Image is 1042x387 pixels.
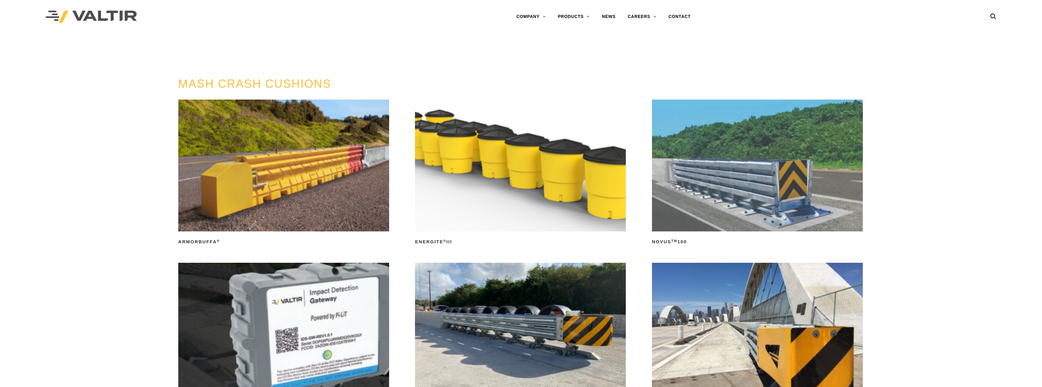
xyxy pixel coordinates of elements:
[46,11,137,23] img: Valtir
[443,239,446,243] sup: ®
[652,237,863,247] h2: NOVUS 100
[652,100,863,247] a: NOVUSTM100
[415,100,626,247] a: ENERGITE®III
[662,11,697,23] a: CONTACT
[178,237,389,247] h2: ArmorBuffa
[671,239,677,243] sup: TM
[217,239,220,243] sup: ®
[596,11,622,23] a: NEWS
[415,237,626,247] h2: ENERGITE III
[178,100,389,247] a: ArmorBuffa®
[552,11,596,23] a: PRODUCTS
[622,11,662,23] a: CAREERS
[178,77,331,90] a: MASH CRASH CUSHIONS
[511,11,552,23] a: COMPANY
